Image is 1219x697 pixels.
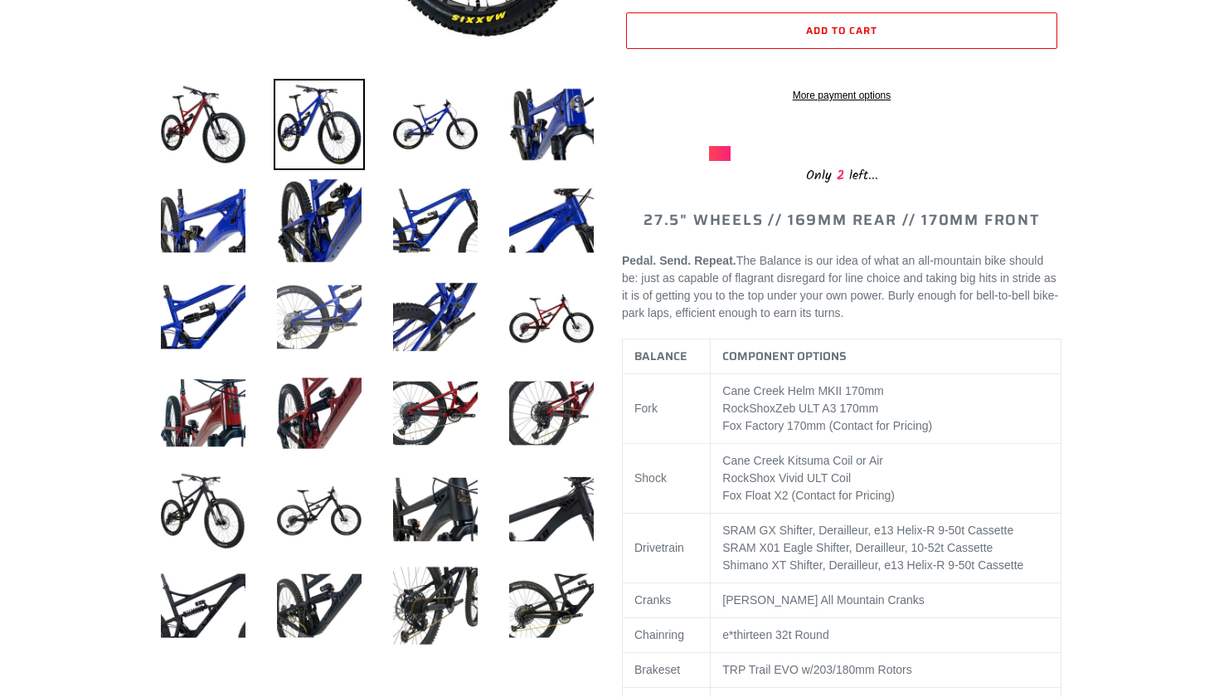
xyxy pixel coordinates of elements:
img: Load image into Gallery viewer, BALANCE - Complete Bike [506,175,597,266]
p: Cane Creek Kitsuma Coil or Air RockShox Vivid ULT Coil Fox Float X2 (Contact for Pricing) [722,452,1049,504]
img: Load image into Gallery viewer, BALANCE - Complete Bike [390,560,481,651]
img: Load image into Gallery viewer, BALANCE - Complete Bike [274,368,365,459]
button: Add to cart [626,12,1057,49]
span: Add to cart [806,22,877,38]
td: Fork [623,373,711,443]
img: Load image into Gallery viewer, BALANCE - Complete Bike [274,79,365,170]
img: Load image into Gallery viewer, BALANCE - Complete Bike [506,271,597,363]
td: RockShox mm Fox Factory 170mm (Contact for Pricing) [711,373,1061,443]
img: Load image into Gallery viewer, BALANCE - Complete Bike [506,464,597,555]
a: More payment options [626,88,1057,103]
td: Cranks [623,582,711,617]
td: Shock [623,443,711,513]
img: Load image into Gallery viewer, BALANCE - Complete Bike [158,368,249,459]
td: Chainring [623,617,711,652]
img: Load image into Gallery viewer, BALANCE - Complete Bike [390,79,481,170]
img: Load image into Gallery viewer, BALANCE - Complete Bike [506,368,597,459]
img: Load image into Gallery viewer, BALANCE - Complete Bike [506,79,597,170]
span: 2 [832,165,849,186]
img: Load image into Gallery viewer, BALANCE - Complete Bike [158,560,249,651]
img: Load image into Gallery viewer, BALANCE - Complete Bike [274,175,365,266]
img: Load image into Gallery viewer, BALANCE - Complete Bike [274,271,365,363]
img: Load image into Gallery viewer, BALANCE - Complete Bike [158,464,249,555]
td: Brakeset [623,652,711,687]
th: COMPONENT OPTIONS [711,339,1061,373]
span: Zeb ULT A3 170 [775,402,859,415]
img: Load image into Gallery viewer, BALANCE - Complete Bike [506,560,597,651]
img: Load image into Gallery viewer, BALANCE - Complete Bike [390,464,481,555]
td: TRP Trail EVO w/203/180mm Rotors [711,652,1061,687]
img: Load image into Gallery viewer, BALANCE - Complete Bike [390,175,481,266]
img: Load image into Gallery viewer, BALANCE - Complete Bike [158,175,249,266]
b: Pedal. Send. Repeat. [622,254,736,267]
h2: 27.5" WHEELS // 169MM REAR // 170MM FRONT [622,212,1061,230]
img: Load image into Gallery viewer, BALANCE - Complete Bike [390,271,481,363]
img: Load image into Gallery viewer, BALANCE - Complete Bike [274,560,365,651]
p: The Balance is our idea of what an all-mountain bike should be: just as capable of flagrant disre... [622,252,1061,322]
img: Load image into Gallery viewer, BALANCE - Complete Bike [390,368,481,459]
td: e*thirteen 32t Round [711,617,1061,652]
th: BALANCE [623,339,711,373]
span: Cane Creek Helm MKII 170mm [722,384,884,397]
td: SRAM GX Shifter, Derailleur, e13 Helix-R 9-50t Cassette SRAM X01 Eagle Shifter, Derailleur, 10-52... [711,513,1061,582]
img: Load image into Gallery viewer, BALANCE - Complete Bike [158,271,249,363]
td: [PERSON_NAME] All Mountain Cranks [711,582,1061,617]
div: Only left... [709,161,974,187]
img: Load image into Gallery viewer, BALANCE - Complete Bike [158,79,249,170]
td: Drivetrain [623,513,711,582]
img: Load image into Gallery viewer, BALANCE - Complete Bike [274,464,365,555]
